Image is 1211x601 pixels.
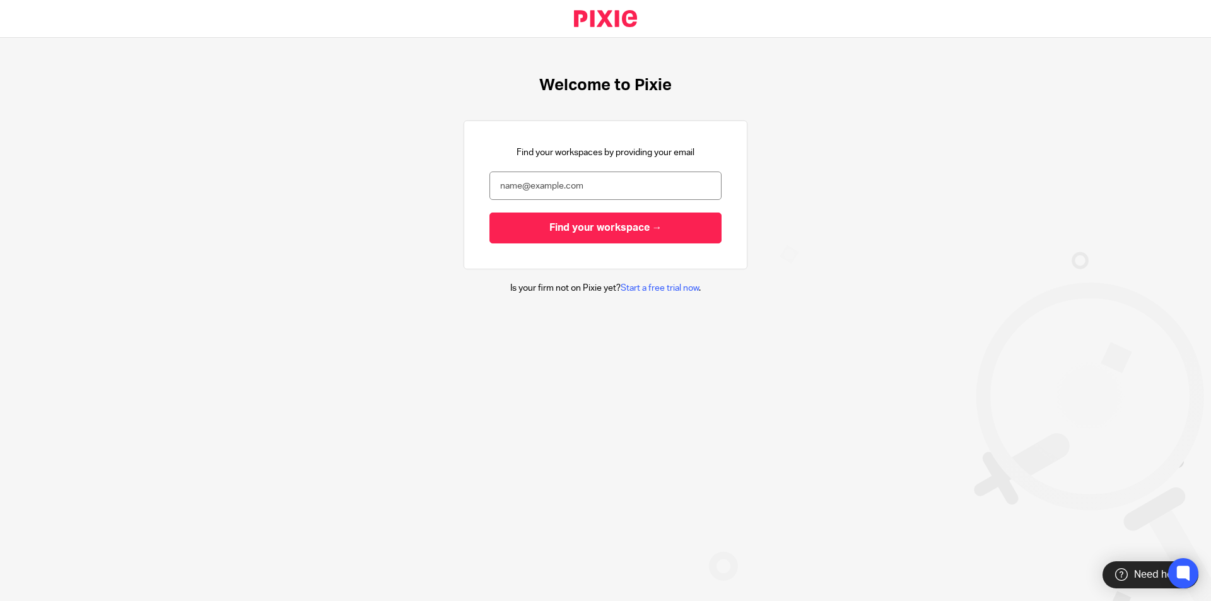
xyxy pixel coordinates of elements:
p: Is your firm not on Pixie yet? . [510,282,701,295]
p: Find your workspaces by providing your email [517,146,694,159]
input: name@example.com [489,172,722,200]
h1: Welcome to Pixie [539,76,672,95]
div: Need help? [1103,561,1198,588]
input: Find your workspace → [489,213,722,243]
a: Start a free trial now [621,284,699,293]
